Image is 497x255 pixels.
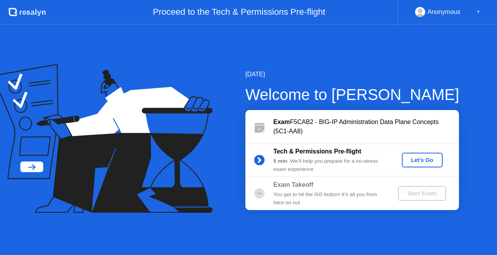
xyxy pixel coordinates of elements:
div: Let's Go [405,157,440,163]
b: Exam [273,119,290,125]
button: Let's Go [402,153,443,167]
div: Welcome to [PERSON_NAME] [245,83,459,106]
div: You get to hit the GO button! It’s all you from here on out [273,191,385,207]
button: Start Exam [398,186,446,201]
div: Start Exam [401,190,443,196]
div: ▼ [476,7,480,17]
b: Tech & Permissions Pre-flight [273,148,361,155]
div: [DATE] [245,70,459,79]
b: 5 min [273,158,287,164]
div: Anonymous [427,7,461,17]
div: : We’ll help you prepare for a no-stress exam experience [273,157,385,173]
b: Exam Takeoff [273,181,313,188]
div: F5CAB2 - BIG-IP Administration Data Plane Concepts (5C1-AA8) [273,117,459,136]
